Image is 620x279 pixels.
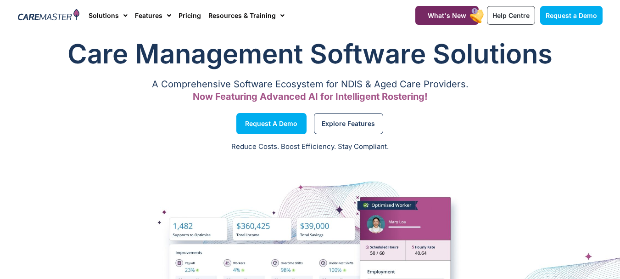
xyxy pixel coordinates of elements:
span: Request a Demo [546,11,597,19]
a: Request a Demo [540,6,603,25]
a: Explore Features [314,113,383,134]
h1: Care Management Software Solutions [18,35,603,72]
p: A Comprehensive Software Ecosystem for NDIS & Aged Care Providers. [18,81,603,87]
span: Request a Demo [245,121,297,126]
span: Explore Features [322,121,375,126]
img: CareMaster Logo [18,9,80,23]
p: Reduce Costs. Boost Efficiency. Stay Compliant. [6,142,614,152]
span: Help Centre [492,11,530,19]
a: What's New [415,6,479,25]
a: Request a Demo [236,113,307,134]
a: Help Centre [487,6,535,25]
span: Now Featuring Advanced AI for Intelligent Rostering! [193,91,428,102]
span: What's New [428,11,466,19]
